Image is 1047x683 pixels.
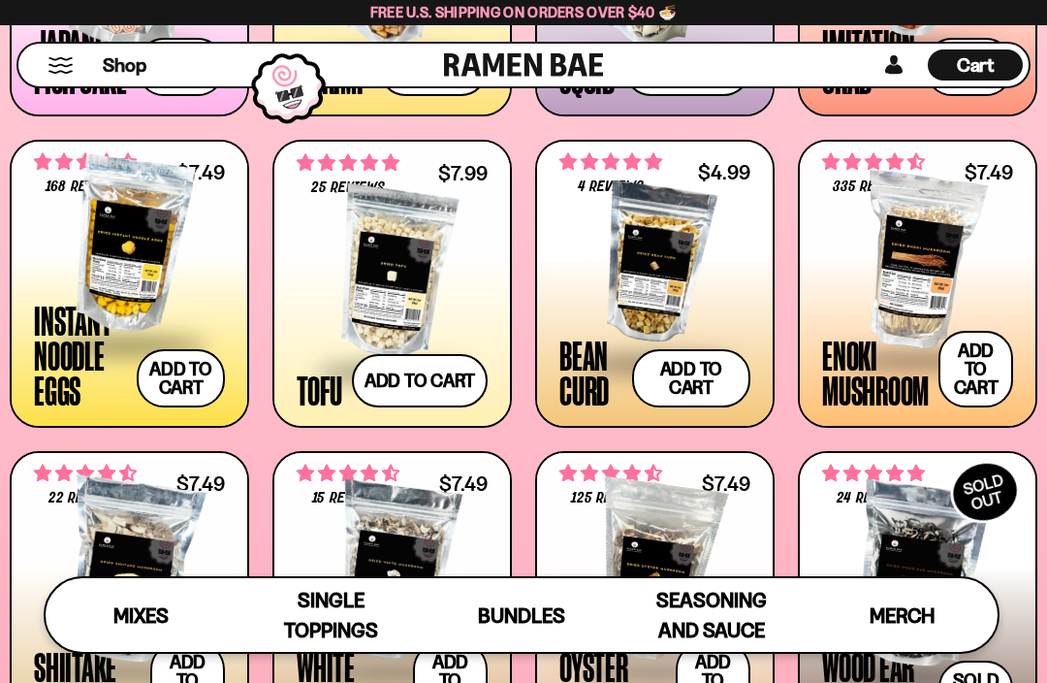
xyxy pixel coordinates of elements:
[10,140,249,428] a: 4.73 stars 168 reviews $7.49 Instant Noodle Eggs Add to cart
[559,461,662,486] span: 4.68 stars
[103,52,146,79] span: Shop
[34,303,127,407] div: Instant Noodle Eggs
[617,578,807,652] a: Seasoning and Sauce
[798,140,1037,428] a: 4.53 stars 335 reviews $7.49 Enoki Mushroom Add to cart
[957,53,995,77] span: Cart
[808,578,998,652] a: Merch
[559,149,662,175] span: 5.00 stars
[438,164,488,182] div: $7.99
[656,588,767,642] span: Seasoning and Sauce
[284,588,378,642] span: Single Toppings
[535,140,775,428] a: 5.00 stars 4 reviews $4.99 Bean Curd Add to cart
[103,49,146,81] a: Shop
[34,461,137,486] span: 4.50 stars
[870,603,935,628] span: Merch
[822,149,925,175] span: 4.53 stars
[297,373,342,407] div: Tofu
[297,461,399,486] span: 4.53 stars
[928,44,1023,86] div: Cart
[427,578,617,652] a: Bundles
[48,57,74,74] button: Mobile Menu Trigger
[822,338,929,407] div: Enoki Mushroom
[698,163,750,181] div: $4.99
[352,354,488,407] button: Add to cart
[632,349,750,407] button: Add to cart
[113,603,169,628] span: Mixes
[370,3,678,21] span: Free U.S. Shipping on Orders over $40 🍜
[137,349,225,407] button: Add to cart
[938,331,1013,407] button: Add to cart
[236,578,426,652] a: Single Toppings
[943,453,1027,531] div: SOLD OUT
[272,140,512,428] a: 4.80 stars 25 reviews $7.99 Tofu Add to cart
[297,150,399,176] span: 4.80 stars
[46,578,236,652] a: Mixes
[559,338,622,407] div: Bean Curd
[478,603,565,628] span: Bundles
[822,461,925,486] span: 4.83 stars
